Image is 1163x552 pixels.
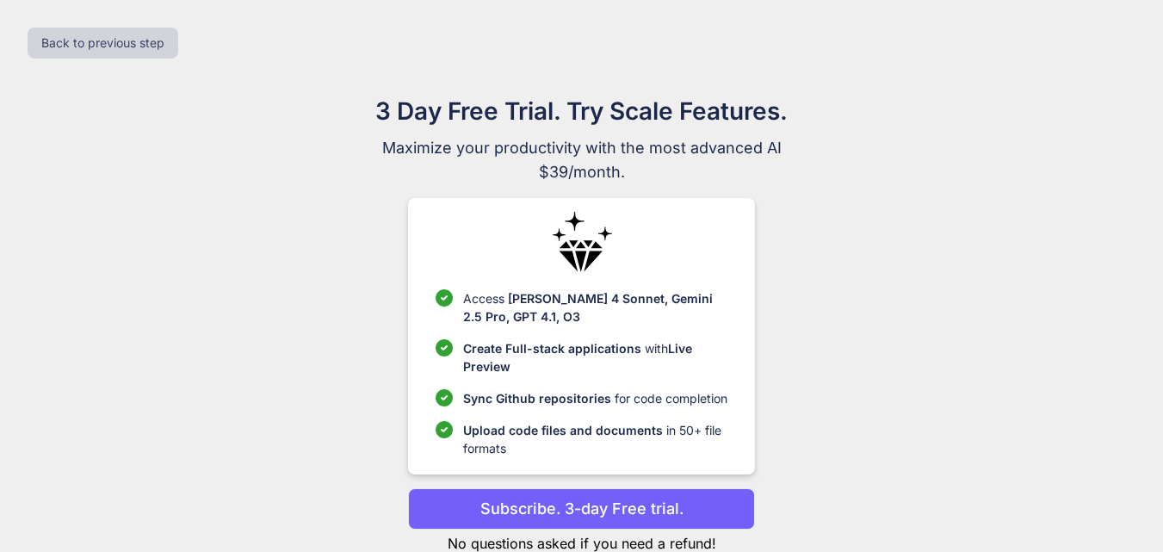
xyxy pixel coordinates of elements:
[480,497,684,520] p: Subscribe. 3-day Free trial.
[293,160,871,184] span: $39/month.
[463,389,727,407] p: for code completion
[463,289,727,326] p: Access
[436,421,453,438] img: checklist
[436,389,453,406] img: checklist
[436,339,453,357] img: checklist
[463,423,663,437] span: Upload code files and documents
[293,136,871,160] span: Maximize your productivity with the most advanced AI
[463,421,727,457] p: in 50+ file formats
[463,291,713,324] span: [PERSON_NAME] 4 Sonnet, Gemini 2.5 Pro, GPT 4.1, O3
[463,391,611,406] span: Sync Github repositories
[408,488,755,530] button: Subscribe. 3-day Free trial.
[436,289,453,307] img: checklist
[293,93,871,129] h1: 3 Day Free Trial. Try Scale Features.
[463,339,727,375] p: with
[28,28,178,59] button: Back to previous step
[463,341,645,356] span: Create Full-stack applications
